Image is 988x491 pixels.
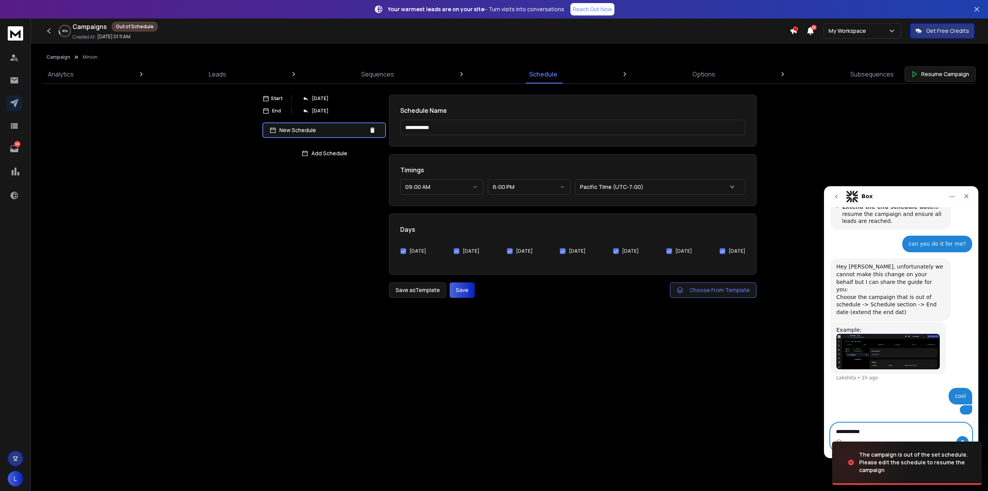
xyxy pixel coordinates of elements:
button: L [8,471,23,486]
p: New Schedule [279,126,366,134]
p: Start [271,95,283,102]
button: Choose From Template [670,282,756,298]
p: Pacific Time (UTC-7:00) [580,183,646,191]
span: Choose From Template [690,286,750,294]
button: Save asTemplate [389,282,447,298]
a: Leads [204,65,231,83]
button: 6:00 PM [488,179,571,195]
p: Created At: [73,34,96,40]
label: [DATE] [463,248,479,254]
a: Reach Out Now [570,3,614,15]
label: [DATE] [675,248,692,254]
iframe: Intercom live chat [824,186,978,458]
h1: Campaigns [73,22,107,31]
button: Resume Campaign [905,66,976,82]
a: 160 [7,141,22,156]
p: Get Free Credits [926,27,969,35]
p: Leads [209,70,226,79]
label: [DATE] [569,248,585,254]
h1: Timings [400,165,745,175]
a: Subsequences [846,65,898,83]
h1: Schedule Name [400,106,745,115]
label: [DATE] [409,248,426,254]
a: Sequences [357,65,399,83]
p: [DATE] [312,95,328,102]
button: Campaign [46,54,70,60]
button: Save [450,282,475,298]
p: Subsequences [850,70,894,79]
label: [DATE] [516,248,533,254]
p: 90 % [62,29,68,33]
p: – Turn visits into conversations [388,5,564,13]
p: Options [692,70,715,79]
a: Schedule [524,65,562,83]
p: My Workspace [829,27,869,35]
h1: Days [400,225,745,234]
p: [DATE] [312,108,328,114]
span: 50 [811,25,817,30]
p: Analytics [48,70,74,79]
label: [DATE] [729,248,745,254]
p: 160 [14,141,20,147]
label: [DATE] [622,248,639,254]
a: Analytics [43,65,78,83]
img: logo [8,26,23,41]
p: Minion [83,54,98,60]
p: Schedule [529,70,557,79]
img: image [832,442,909,483]
button: Get Free Credits [910,23,974,39]
a: Options [688,65,720,83]
p: End [272,108,281,114]
div: The campaign is out of the set schedule. Please edit the schedule to resume the campaign [859,451,973,474]
p: [DATE] 01:11 AM [97,34,130,40]
p: Sequences [361,70,394,79]
div: Out of Schedule [112,22,158,32]
button: 09:00 AM [400,179,483,195]
strong: Your warmest leads are on your site [388,5,484,13]
button: Add Schedule [262,146,386,161]
p: Reach Out Now [573,5,612,13]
